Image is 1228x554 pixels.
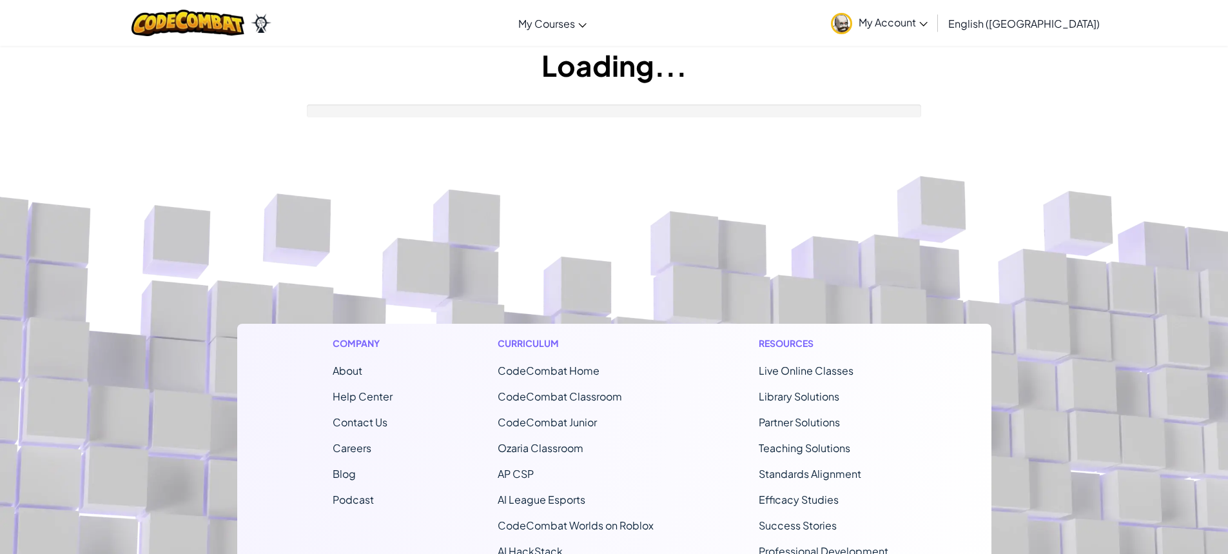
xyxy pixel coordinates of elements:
img: CodeCombat logo [132,10,244,36]
span: My Account [859,15,928,29]
img: Ozaria [251,14,271,33]
span: My Courses [518,17,575,30]
span: English ([GEOGRAPHIC_DATA]) [948,17,1100,30]
a: My Courses [512,6,593,41]
img: avatar [831,13,852,34]
a: English ([GEOGRAPHIC_DATA]) [942,6,1106,41]
a: My Account [824,3,934,43]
